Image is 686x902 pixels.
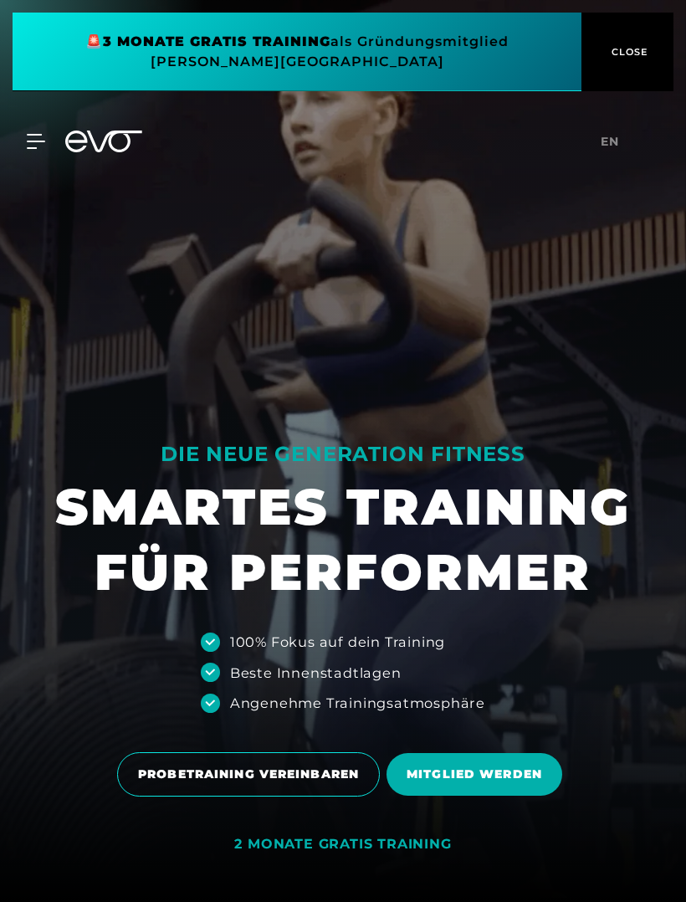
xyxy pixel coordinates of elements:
[230,632,445,652] div: 100% Fokus auf dein Training
[138,766,359,783] span: PROBETRAINING VEREINBAREN
[230,663,402,683] div: Beste Innenstadtlagen
[407,766,542,783] span: MITGLIED WERDEN
[387,741,569,808] a: MITGLIED WERDEN
[234,836,451,853] div: 2 MONATE GRATIS TRAINING
[117,740,387,809] a: PROBETRAINING VEREINBAREN
[607,44,648,59] span: CLOSE
[581,13,673,91] button: CLOSE
[601,134,619,149] span: en
[55,441,631,468] div: DIE NEUE GENERATION FITNESS
[55,474,631,605] h1: SMARTES TRAINING FÜR PERFORMER
[601,132,629,151] a: en
[230,693,485,713] div: Angenehme Trainingsatmosphäre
